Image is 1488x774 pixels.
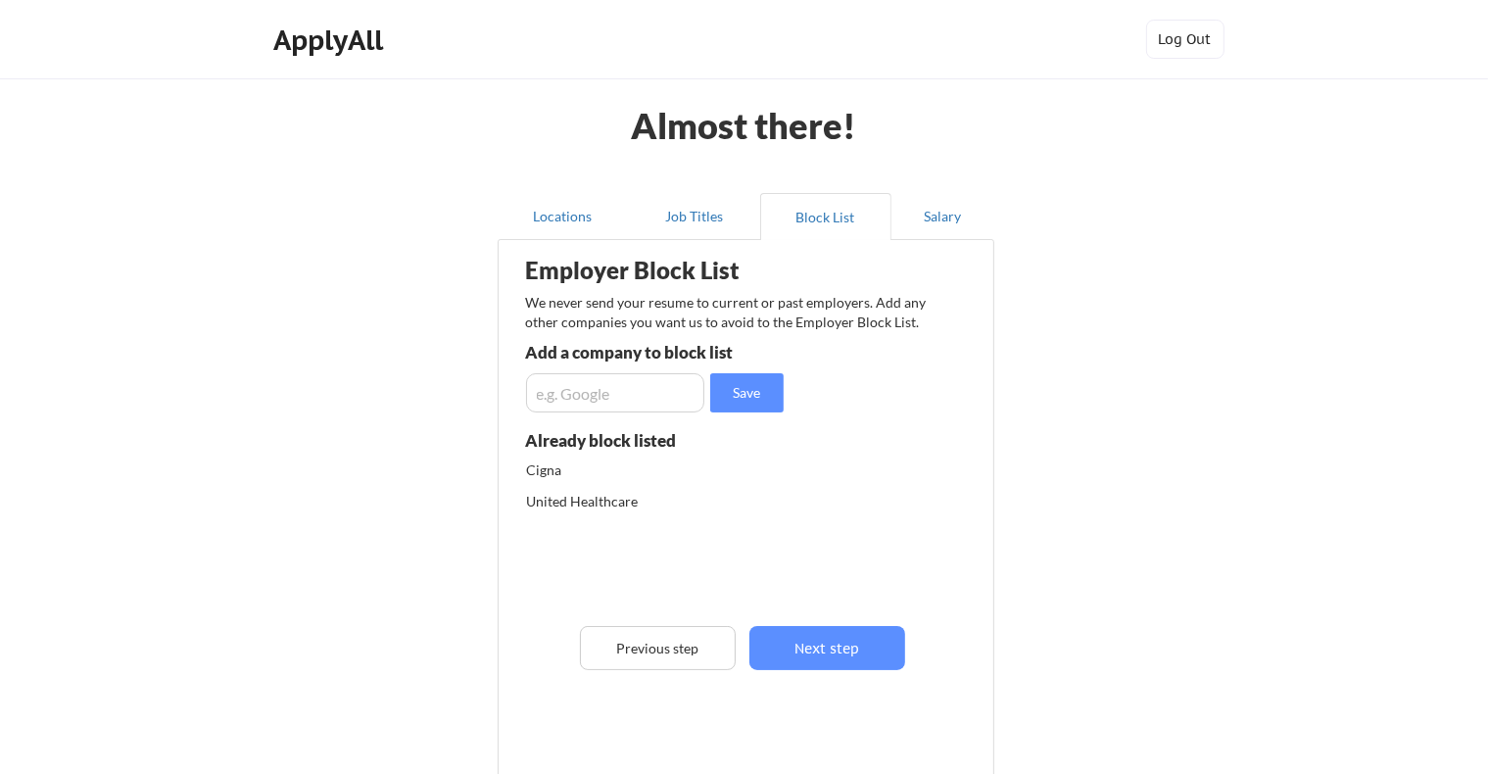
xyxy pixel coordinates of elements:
button: Job Titles [629,193,760,240]
div: ApplyAll [274,24,390,57]
button: Save [710,373,784,412]
div: Already block listed [526,432,744,449]
button: Previous step [580,626,736,670]
input: e.g. Google [526,373,704,412]
button: Locations [498,193,629,240]
div: Almost there! [606,108,880,143]
div: Cigna [526,460,733,480]
div: Add a company to block list [526,344,813,361]
div: Employer Block List [526,259,834,282]
button: Salary [891,193,994,240]
div: United Healthcare [526,492,733,511]
button: Next step [749,626,905,670]
button: Block List [760,193,891,240]
div: We never send your resume to current or past employers. Add any other companies you want us to av... [526,293,938,331]
button: Log Out [1146,20,1224,59]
